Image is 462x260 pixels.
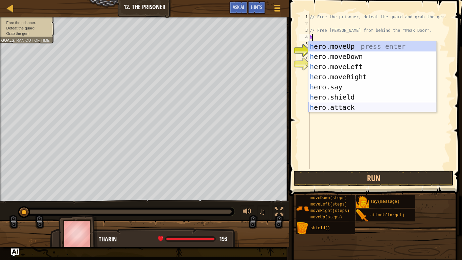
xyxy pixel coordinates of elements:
div: health: 193 / 193 [158,236,227,242]
button: Show game menu [269,1,286,17]
img: portrait.png [356,209,369,222]
button: Ask AI [11,248,19,257]
span: Ran out of time [16,38,50,42]
span: : [14,38,16,42]
div: Tharin [99,235,232,244]
div: 2 [299,20,310,27]
span: Goals [1,38,14,42]
button: ♫ [257,205,269,219]
li: Grab the gem. [1,31,50,36]
button: Adjust volume [240,205,254,219]
span: moveLeft(steps) [310,202,347,207]
div: 7 [299,54,310,61]
div: 1 [299,14,310,20]
li: Defeat the guard. [1,25,50,31]
div: 3 [299,27,310,34]
span: say(message) [370,199,399,204]
img: portrait.png [296,222,309,235]
span: Hints [251,4,262,10]
li: Free the prisoner. [1,20,50,25]
button: Toggle fullscreen [272,205,286,219]
button: Ask AI [229,1,248,14]
span: attack(target) [370,213,405,218]
div: 4 [299,34,310,41]
img: thang_avatar_frame.png [59,215,98,253]
button: Run [294,171,454,186]
span: ♫ [259,207,265,217]
span: moveDown(steps) [310,196,347,200]
div: 5 [299,41,310,47]
span: 193 [219,235,227,243]
div: 6 [299,47,310,54]
span: Free the prisoner. [6,20,36,25]
span: moveUp(steps) [310,215,342,220]
span: shield() [310,226,330,231]
span: Defeat the guard. [6,26,36,30]
span: Grab the gem. [6,31,31,36]
img: portrait.png [296,202,309,215]
div: 8 [299,61,310,68]
img: portrait.png [356,196,369,209]
span: Ask AI [233,4,244,10]
span: moveRight(steps) [310,209,349,213]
